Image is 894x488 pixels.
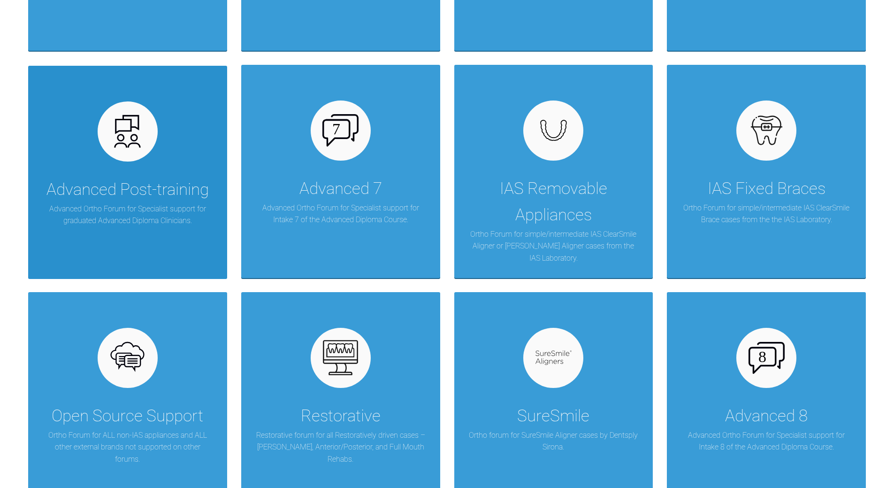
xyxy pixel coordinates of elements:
[46,177,209,203] div: Advanced Post-training
[517,403,589,429] div: SureSmile
[255,202,426,226] p: Advanced Ortho Forum for Specialist support for Intake 7 of the Advanced Diploma Course.
[255,429,426,465] p: Restorative forum for all Restoratively driven cases – [PERSON_NAME], Anterior/Posterior, and Ful...
[28,65,227,278] a: Advanced Post-trainingAdvanced Ortho Forum for Specialist support for graduated Advanced Diploma ...
[749,342,785,374] img: advanced-8.8f044f02.svg
[725,403,808,429] div: Advanced 8
[468,429,639,453] p: Ortho forum for SureSmile Aligner cases by Dentsply Sirona.
[301,403,381,429] div: Restorative
[708,176,825,202] div: IAS Fixed Braces
[681,429,852,453] p: Advanced Ortho Forum for Specialist support for Intake 8 of the Advanced Diploma Course.
[535,350,572,365] img: suresmile.935bb804.svg
[241,65,440,278] a: Advanced 7Advanced Ortho Forum for Specialist support for Intake 7 of the Advanced Diploma Course.
[667,65,866,278] a: IAS Fixed BracesOrtho Forum for simple/intermediate IAS ClearSmile Brace cases from the the IAS L...
[299,176,382,202] div: Advanced 7
[109,113,145,149] img: advanced.73cea251.svg
[109,340,145,376] img: opensource.6e495855.svg
[468,228,639,264] p: Ortho Forum for simple/intermediate IAS ClearSmile Aligner or [PERSON_NAME] Aligner cases from th...
[468,176,639,228] div: IAS Removable Appliances
[42,203,213,227] p: Advanced Ortho Forum for Specialist support for graduated Advanced Diploma Clinicians.
[322,340,359,376] img: restorative.65e8f6b6.svg
[681,202,852,226] p: Ortho Forum for simple/intermediate IAS ClearSmile Brace cases from the the IAS Laboratory.
[535,117,572,144] img: removables.927eaa4e.svg
[749,112,785,148] img: fixed.9f4e6236.svg
[42,429,213,465] p: Ortho Forum for ALL non-IAS appliances and ALL other external brands not supported on other forums.
[322,114,359,146] img: advanced-7.aa0834c3.svg
[454,65,653,278] a: IAS Removable AppliancesOrtho Forum for simple/intermediate IAS ClearSmile Aligner or [PERSON_NAM...
[52,403,203,429] div: Open Source Support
